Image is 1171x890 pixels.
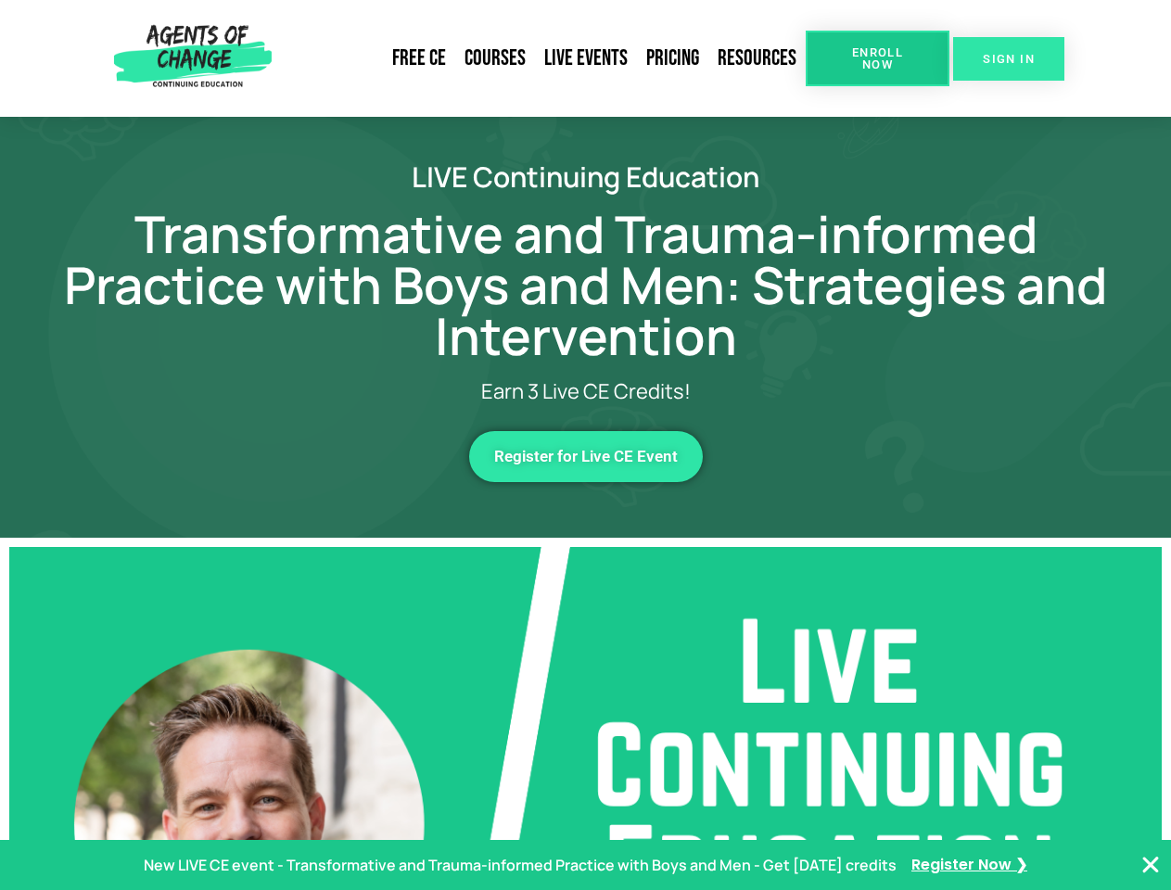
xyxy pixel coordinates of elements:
span: Enroll Now [835,46,920,70]
a: Courses [455,37,535,80]
button: Close Banner [1139,854,1162,876]
span: SIGN IN [983,53,1035,65]
a: SIGN IN [953,37,1064,81]
p: New LIVE CE event - Transformative and Trauma-informed Practice with Boys and Men - Get [DATE] cr... [144,852,897,879]
h1: Transformative and Trauma-informed Practice with Boys and Men: Strategies and Intervention [57,209,1114,362]
a: Resources [708,37,806,80]
a: Enroll Now [806,31,949,86]
p: Earn 3 Live CE Credits! [132,380,1040,403]
a: Pricing [637,37,708,80]
a: Live Events [535,37,637,80]
h2: LIVE Continuing Education [57,163,1114,190]
nav: Menu [279,37,806,80]
a: Free CE [383,37,455,80]
a: Register for Live CE Event [469,431,703,482]
a: Register Now ❯ [911,852,1027,879]
span: Register for Live CE Event [494,449,678,464]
